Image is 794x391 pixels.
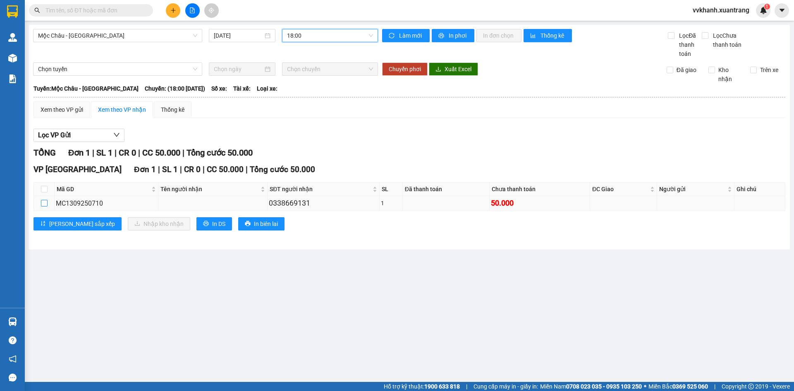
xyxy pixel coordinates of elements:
span: In biên lai [254,219,278,228]
span: Xuất Excel [445,65,471,74]
span: notification [9,355,17,363]
span: Lọc VP Gửi [38,130,71,140]
span: | [714,382,715,391]
div: Xem theo VP gửi [41,105,83,114]
div: 50.000 [491,197,588,209]
th: SL [380,182,403,196]
strong: 0708 023 035 - 0935 103 250 [566,383,642,390]
span: CR 0 [184,165,201,174]
span: printer [438,33,445,39]
strong: 0369 525 060 [672,383,708,390]
span: Số xe: [211,84,227,93]
th: Đã thanh toán [403,182,490,196]
img: warehouse-icon [8,54,17,62]
strong: 1900 633 818 [424,383,460,390]
span: vvkhanh.xuantrang [686,5,756,15]
span: Tổng cước 50.000 [250,165,315,174]
span: sync [389,33,396,39]
span: sort-ascending [40,221,46,227]
span: message [9,374,17,381]
button: file-add [185,3,200,18]
span: Mộc Châu - Hà Nội [38,29,197,42]
span: Tên người nhận [160,185,259,194]
button: plus [166,3,180,18]
span: [PERSON_NAME] sắp xếp [49,219,115,228]
span: Chọn tuyến [38,63,197,75]
span: down [113,132,120,138]
span: bar-chart [530,33,537,39]
span: Mã GD [57,185,150,194]
span: Miền Bắc [648,382,708,391]
span: search [34,7,40,13]
span: 1 [765,4,768,10]
b: Tuyến: Mộc Châu - [GEOGRAPHIC_DATA] [33,85,139,92]
button: printerIn phơi [432,29,474,42]
span: 18:00 [287,29,373,42]
span: printer [203,221,209,227]
input: Chọn ngày [214,65,263,74]
span: ĐC Giao [592,185,648,194]
input: Tìm tên, số ĐT hoặc mã đơn [45,6,143,15]
span: Trên xe [757,65,782,74]
span: | [158,165,160,174]
button: printerIn biên lai [238,217,285,230]
span: CC 50.000 [207,165,244,174]
span: Người gửi [659,185,726,194]
span: In DS [212,219,225,228]
span: | [92,148,94,158]
span: Đơn 1 [68,148,90,158]
span: plus [170,7,176,13]
div: 1 [381,199,401,208]
span: copyright [748,384,754,389]
th: Ghi chú [734,182,785,196]
span: VP [GEOGRAPHIC_DATA] [33,165,122,174]
span: Chuyến: (18:00 [DATE]) [145,84,205,93]
button: caret-down [775,3,789,18]
span: In phơi [449,31,468,40]
span: SL 1 [96,148,112,158]
span: | [138,148,140,158]
button: downloadXuất Excel [429,62,478,76]
div: MC1309250710 [56,198,157,209]
button: Chuyển phơi [382,62,428,76]
span: | [182,148,184,158]
span: Miền Nam [540,382,642,391]
span: SL 1 [162,165,178,174]
span: Loại xe: [257,84,277,93]
span: Tổng cước 50.000 [187,148,253,158]
span: Thống kê [540,31,565,40]
span: Hỗ trợ kỹ thuật: [384,382,460,391]
sup: 1 [764,4,770,10]
div: Thống kê [161,105,184,114]
span: download [435,66,441,73]
td: 0338669131 [268,196,379,211]
button: bar-chartThống kê [524,29,572,42]
img: warehouse-icon [8,33,17,42]
span: aim [208,7,214,13]
span: Cung cấp máy in - giấy in: [474,382,538,391]
button: printerIn DS [196,217,232,230]
img: warehouse-icon [8,317,17,326]
span: | [203,165,205,174]
span: file-add [189,7,195,13]
th: Chưa thanh toán [490,182,590,196]
div: 0338669131 [269,197,378,209]
span: | [246,165,248,174]
button: syncLàm mới [382,29,430,42]
img: logo-vxr [7,5,18,18]
span: | [180,165,182,174]
span: Chọn chuyến [287,63,373,75]
span: Lọc Đã thanh toán [676,31,701,58]
span: Đã giao [673,65,700,74]
span: Đơn 1 [134,165,156,174]
img: solution-icon [8,74,17,83]
button: aim [204,3,219,18]
span: | [115,148,117,158]
span: CR 0 [119,148,136,158]
button: downloadNhập kho nhận [128,217,190,230]
span: Tài xế: [233,84,251,93]
span: Kho nhận [715,65,744,84]
span: caret-down [778,7,786,14]
span: TỔNG [33,148,56,158]
span: ⚪️ [644,385,646,388]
